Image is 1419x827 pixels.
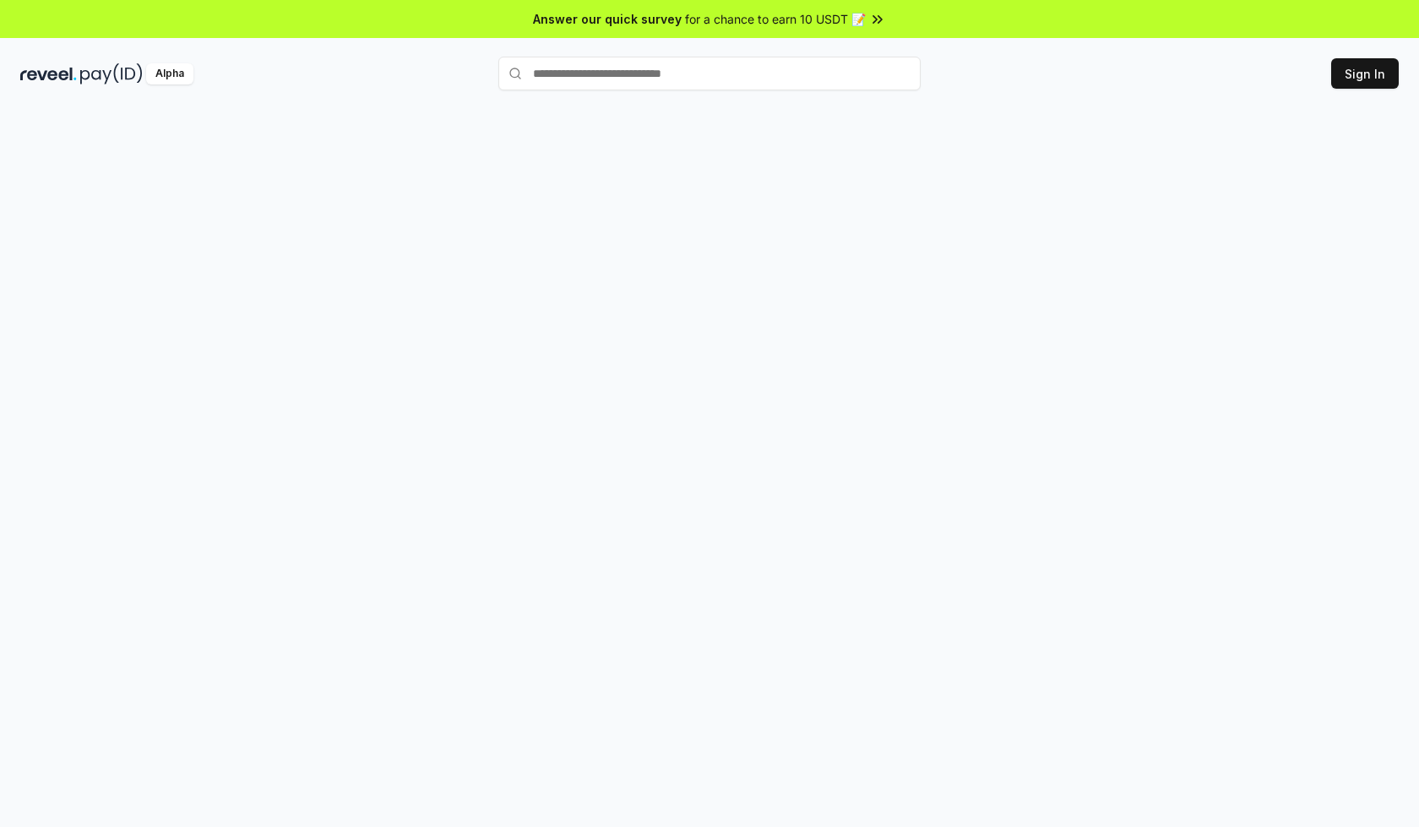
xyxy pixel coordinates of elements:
[685,10,866,28] span: for a chance to earn 10 USDT 📝
[1331,58,1399,89] button: Sign In
[80,63,143,84] img: pay_id
[146,63,193,84] div: Alpha
[533,10,682,28] span: Answer our quick survey
[20,63,77,84] img: reveel_dark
